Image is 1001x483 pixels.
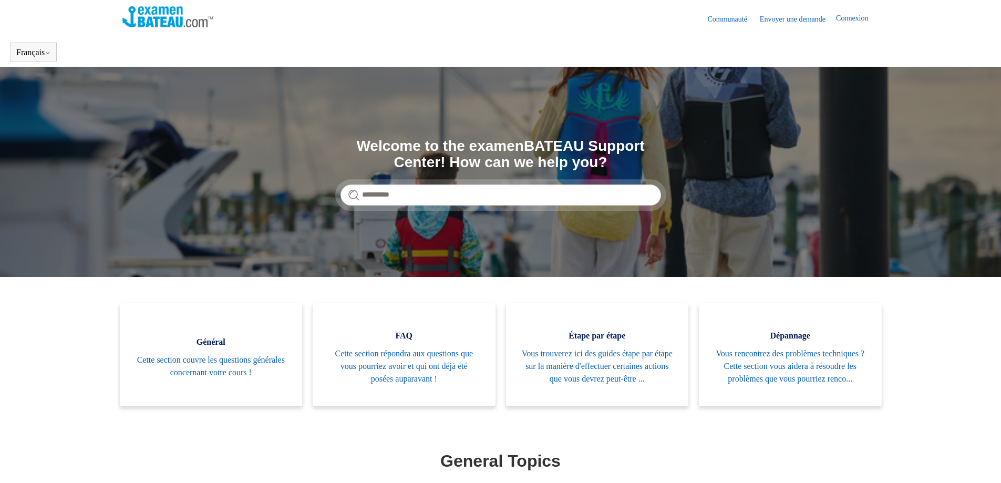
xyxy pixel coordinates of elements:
h1: General Topics [122,448,879,474]
span: Cette section couvre les questions générales concernant votre cours ! [136,354,287,379]
a: Étape par étape Vous trouverez ici des guides étape par étape sur la manière d'effectuer certaine... [506,303,689,406]
a: Envoyer une demande [760,14,836,25]
button: Français [16,48,51,57]
a: FAQ Cette section répondra aux questions que vous pourriez avoir et qui ont déjà été posées aupar... [313,303,496,406]
input: Rechercher [340,184,661,205]
img: Page d’accueil du Centre d’aide Examen Bateau [122,6,213,27]
h1: Welcome to the examenBATEAU Support Center! How can we help you? [340,138,661,171]
span: Dépannage [715,330,866,342]
div: Live chat [966,448,993,475]
a: Communauté [707,14,757,25]
span: Vous rencontrez des problèmes techniques ? Cette section vous aidera à résoudre les problèmes que... [715,347,866,385]
a: Général Cette section couvre les questions générales concernant votre cours ! [120,303,303,406]
span: Cette section répondra aux questions que vous pourriez avoir et qui ont déjà été posées auparavant ! [328,347,480,385]
a: Dépannage Vous rencontrez des problèmes techniques ? Cette section vous aidera à résoudre les pro... [699,303,882,406]
span: Étape par étape [522,330,673,342]
a: Connexion [836,13,879,25]
span: FAQ [328,330,480,342]
span: Vous trouverez ici des guides étape par étape sur la manière d'effectuer certaines actions que vo... [522,347,673,385]
span: Général [136,336,287,348]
